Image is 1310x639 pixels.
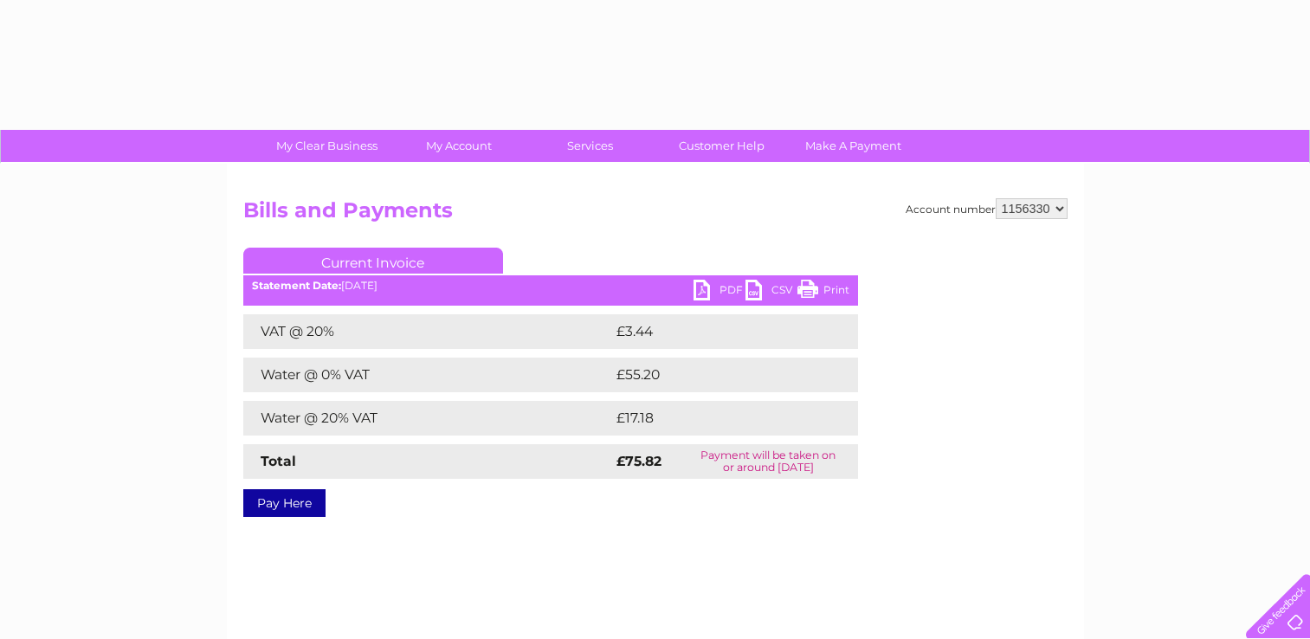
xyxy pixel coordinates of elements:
a: PDF [694,280,745,305]
a: My Account [387,130,530,162]
a: Make A Payment [782,130,925,162]
h2: Bills and Payments [243,198,1068,231]
div: [DATE] [243,280,858,292]
a: Print [797,280,849,305]
a: Current Invoice [243,248,503,274]
strong: £75.82 [616,453,661,469]
a: CSV [745,280,797,305]
a: Services [519,130,661,162]
td: £17.18 [612,401,819,436]
strong: Total [261,453,296,469]
td: £3.44 [612,314,818,349]
td: VAT @ 20% [243,314,612,349]
a: My Clear Business [255,130,398,162]
td: Water @ 20% VAT [243,401,612,436]
td: Water @ 0% VAT [243,358,612,392]
td: £55.20 [612,358,823,392]
div: Account number [906,198,1068,219]
a: Pay Here [243,489,326,517]
b: Statement Date: [252,279,341,292]
td: Payment will be taken on or around [DATE] [679,444,858,479]
a: Customer Help [650,130,793,162]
